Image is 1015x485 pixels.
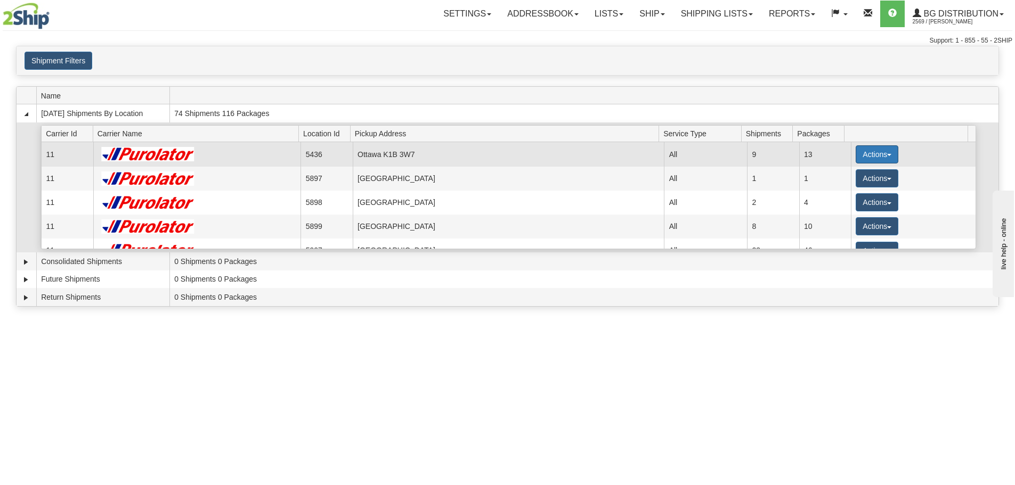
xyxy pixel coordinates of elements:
td: [DATE] Shipments By Location [36,104,169,122]
div: live help - online [8,9,99,17]
span: Carrier Name [98,125,299,142]
td: 5897 [301,167,352,191]
img: Purolator [98,171,199,186]
td: Ottawa K1B 3W7 [353,142,664,166]
span: Service Type [663,125,741,142]
a: Addressbook [499,1,587,27]
span: Name [41,87,169,104]
td: 10 [799,215,851,239]
td: All [664,239,747,262]
td: 1 [747,167,799,191]
img: logo2569.jpg [3,3,50,29]
td: 5898 [301,191,352,215]
a: Shipping lists [673,1,761,27]
button: Shipment Filters [25,52,92,70]
td: 11 [41,142,93,166]
td: 74 Shipments 116 Packages [169,104,998,122]
button: Actions [856,217,898,235]
span: BG Distribution [921,9,998,18]
img: Purolator [98,243,199,258]
button: Actions [856,169,898,187]
td: 5436 [301,142,352,166]
a: Reports [761,1,823,27]
td: 11 [41,167,93,191]
td: 8 [747,215,799,239]
td: [GEOGRAPHIC_DATA] [353,215,664,239]
td: 2 [747,191,799,215]
td: 0 Shipments 0 Packages [169,252,998,270]
a: Expand [21,257,31,267]
td: [GEOGRAPHIC_DATA] [353,239,664,262]
span: Pickup Address [355,125,659,142]
td: 5907 [301,239,352,262]
td: 1 [799,167,851,191]
iframe: chat widget [990,188,1014,297]
td: 11 [41,215,93,239]
div: Support: 1 - 855 - 55 - 2SHIP [3,36,1012,45]
td: Future Shipments [36,270,169,289]
button: Actions [856,242,898,260]
td: Return Shipments [36,288,169,306]
td: All [664,191,747,215]
button: Actions [856,145,898,163]
td: [GEOGRAPHIC_DATA] [353,191,664,215]
a: Collapse [21,109,31,119]
img: Purolator [98,147,199,161]
td: 5899 [301,215,352,239]
td: 11 [41,239,93,262]
td: 9 [747,142,799,166]
td: 0 Shipments 0 Packages [169,288,998,306]
td: Consolidated Shipments [36,252,169,270]
td: All [664,142,747,166]
span: Carrier Id [46,125,93,142]
td: 46 [799,239,851,262]
img: Purolator [98,195,199,210]
td: 23 [747,239,799,262]
td: 11 [41,191,93,215]
td: All [664,215,747,239]
td: All [664,167,747,191]
span: Shipments [746,125,793,142]
td: 0 Shipments 0 Packages [169,270,998,289]
a: Expand [21,292,31,303]
span: 2569 / [PERSON_NAME] [913,17,993,27]
td: 4 [799,191,851,215]
img: Purolator [98,219,199,234]
a: Ship [631,1,672,27]
td: [GEOGRAPHIC_DATA] [353,167,664,191]
td: 13 [799,142,851,166]
button: Actions [856,193,898,211]
a: Expand [21,274,31,285]
a: Settings [435,1,499,27]
span: Packages [797,125,844,142]
span: Location Id [303,125,350,142]
a: Lists [587,1,631,27]
a: BG Distribution 2569 / [PERSON_NAME] [905,1,1012,27]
